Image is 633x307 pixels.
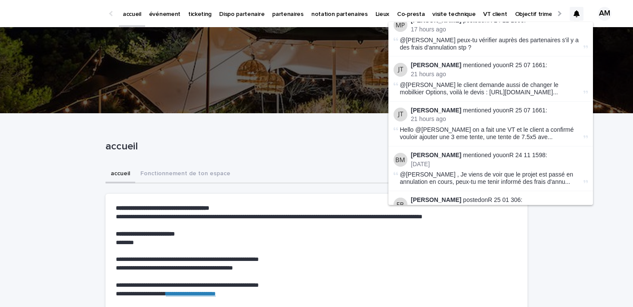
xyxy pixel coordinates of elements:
[400,81,582,96] span: @[PERSON_NAME] le client demande aussi de changer le mobilkier Options, voilà le devis : [URL][DO...
[411,26,588,33] p: 17 hours ago
[394,198,407,211] img: Esteban Bolanos
[394,63,407,77] img: Joy Tarade
[411,161,588,168] p: [DATE]
[598,7,611,21] div: AM
[411,196,588,204] p: posted on :
[105,140,524,153] p: accueil
[411,152,588,159] p: mentioned you on :
[411,115,588,123] p: 21 hours ago
[411,62,588,69] p: mentioned you on :
[411,62,461,68] strong: [PERSON_NAME]
[400,37,579,51] span: @[PERSON_NAME] peux-tu vérifier auprès des partenaires s'il y a des frais d'annulation stp ?
[411,71,588,78] p: 21 hours ago
[411,107,588,114] p: mentioned you on :
[400,171,582,186] span: @[PERSON_NAME] , Je viens de voir que le projet est passé en annulation en cours, peux-tu me teni...
[394,18,407,32] img: Maureen Pilaud
[135,165,236,183] button: Fonctionnement de ton espace
[411,152,461,158] strong: [PERSON_NAME]
[509,152,546,158] a: R 24 11 1598
[411,107,461,114] strong: [PERSON_NAME]
[400,126,582,141] span: Hello @[PERSON_NAME] on a fait une VT et le client a confirmé vouloir ajouter une 3 eme tente, un...
[411,196,461,203] strong: [PERSON_NAME]
[394,153,407,167] img: Benjamin Merchie
[394,108,407,121] img: Joy Tarade
[509,107,546,114] a: R 25 07 1661
[17,5,101,22] img: Ls34BcGeRexTGTNfXpUC
[105,165,135,183] button: accueil
[488,196,521,203] a: R 25 01 306
[509,62,546,68] a: R 25 07 1661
